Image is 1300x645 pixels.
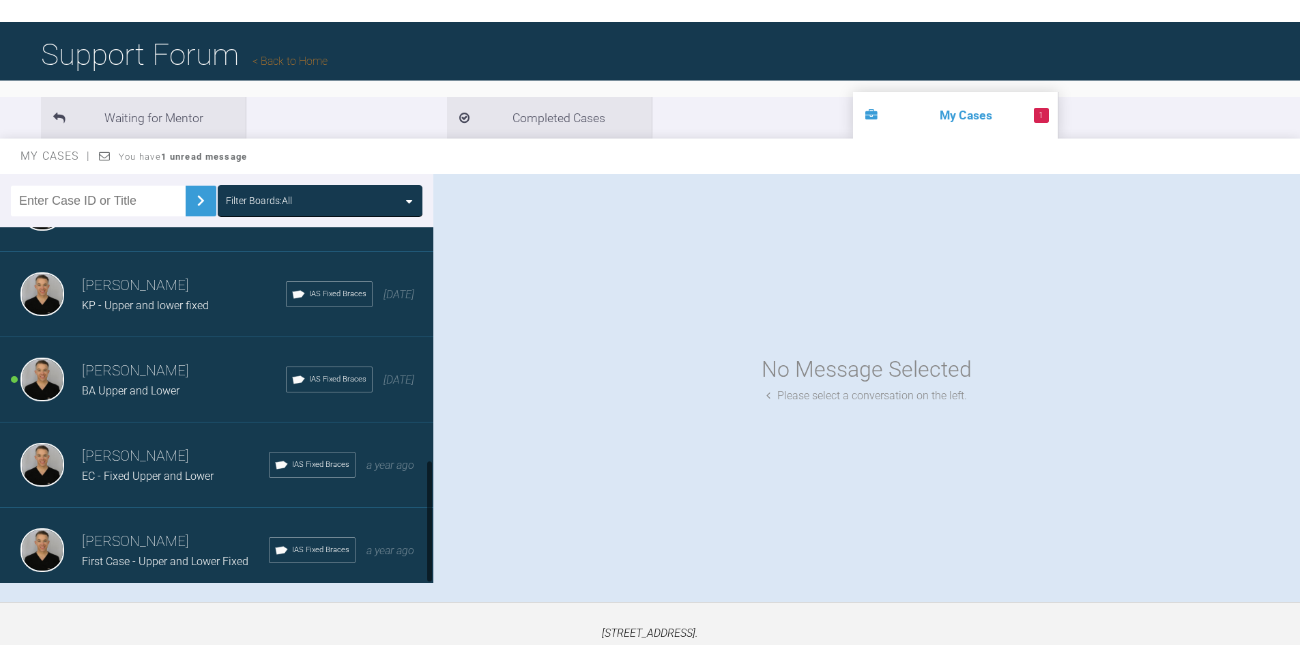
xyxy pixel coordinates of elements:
span: First Case - Upper and Lower Fixed [82,555,248,568]
span: IAS Fixed Braces [309,373,366,386]
img: Stephen McCrory [20,272,64,316]
span: IAS Fixed Braces [292,459,349,471]
a: Back to Home [252,55,328,68]
h1: Support Forum [41,31,328,78]
span: a year ago [366,544,414,557]
h3: [PERSON_NAME] [82,530,269,554]
span: [DATE] [384,373,414,386]
span: My Cases [20,149,91,162]
li: Waiting for Mentor [41,97,246,139]
span: a year ago [366,459,414,472]
span: You have [119,152,248,162]
input: Enter Case ID or Title [11,186,186,216]
li: My Cases [853,92,1058,139]
span: KP - Upper and lower fixed [82,299,209,312]
h3: [PERSON_NAME] [82,360,286,383]
span: BA Upper and Lower [82,384,179,397]
span: 1 [1034,108,1049,123]
img: Stephen McCrory [20,528,64,572]
div: Filter Boards: All [226,193,292,208]
div: No Message Selected [762,352,972,387]
img: Stephen McCrory [20,443,64,487]
img: chevronRight.28bd32b0.svg [190,190,212,212]
h3: [PERSON_NAME] [82,445,269,468]
span: [DATE] [384,288,414,301]
span: IAS Fixed Braces [292,544,349,556]
strong: 1 unread message [161,152,247,162]
li: Completed Cases [447,97,652,139]
img: Stephen McCrory [20,358,64,401]
span: EC - Fixed Upper and Lower [82,470,214,483]
span: IAS Fixed Braces [309,288,366,300]
div: Please select a conversation on the left. [766,387,967,405]
h3: [PERSON_NAME] [82,274,286,298]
